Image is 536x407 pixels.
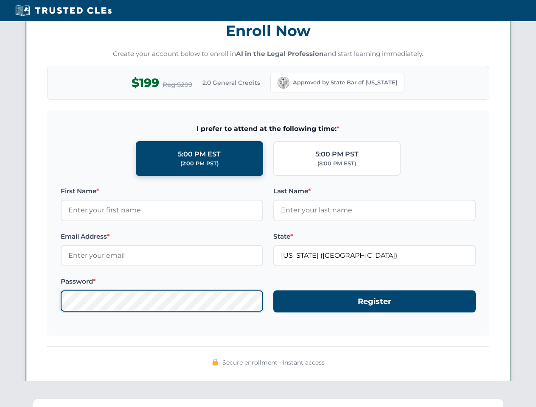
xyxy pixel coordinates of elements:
div: (2:00 PM PST) [180,159,219,168]
p: Create your account below to enroll in and start learning immediately. [47,49,489,59]
label: Password [61,276,263,287]
span: I prefer to attend at the following time: [61,123,476,134]
input: Enter your first name [61,200,263,221]
span: Reg $299 [163,80,192,90]
span: Approved by State Bar of [US_STATE] [293,78,397,87]
img: 🔒 [212,359,219,365]
div: 5:00 PM EST [178,149,221,160]
div: 5:00 PM PST [315,149,359,160]
h3: Enroll Now [47,17,489,44]
span: 2.0 General Credits [202,78,260,87]
label: Last Name [273,186,476,196]
strong: AI in the Legal Profession [236,50,324,58]
div: (8:00 PM EST) [317,159,356,168]
button: Register [273,290,476,313]
input: Enter your email [61,245,263,266]
label: State [273,231,476,242]
img: Trusted CLEs [13,4,114,17]
input: Enter your last name [273,200,476,221]
input: California (CA) [273,245,476,266]
label: First Name [61,186,263,196]
span: $199 [132,73,159,92]
span: Secure enrollment • Instant access [222,358,325,367]
img: California Bar [278,77,289,89]
label: Email Address [61,231,263,242]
